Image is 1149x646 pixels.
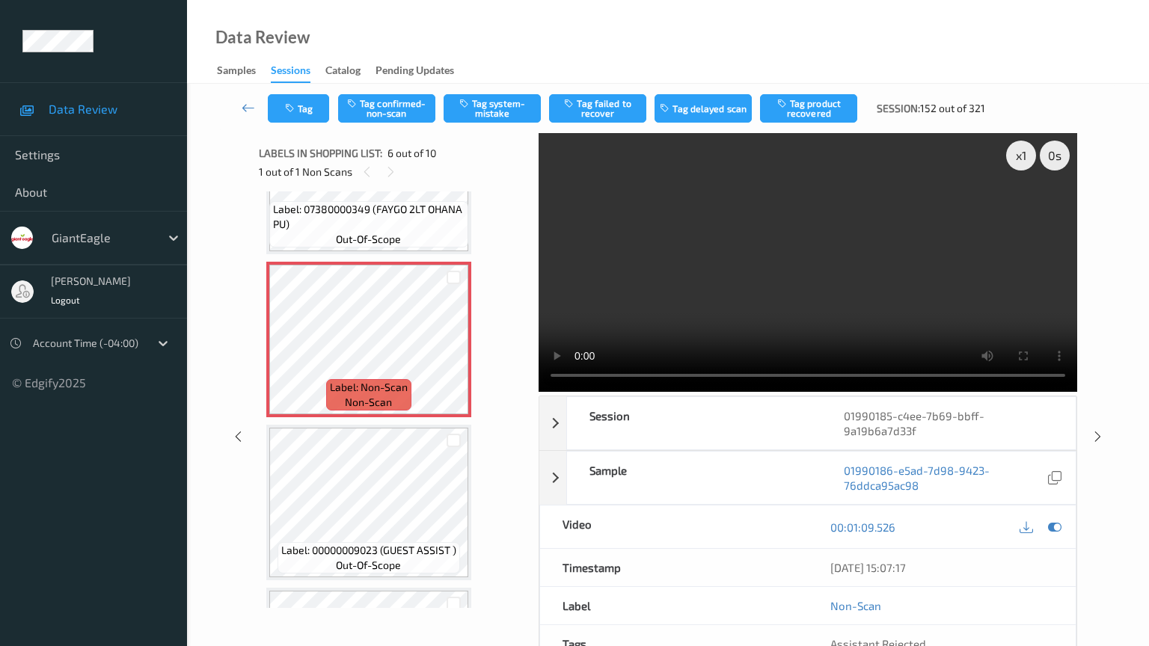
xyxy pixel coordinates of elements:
[821,397,1076,449] div: 01990185-c4ee-7b69-bbff-9a19b6a7d33f
[345,395,392,410] span: non-scan
[844,463,1044,493] a: 01990186-e5ad-7d98-9423-76ddca95ac98
[330,380,408,395] span: Label: Non-Scan
[655,94,752,123] button: Tag delayed scan
[567,397,821,449] div: Session
[217,61,271,81] a: Samples
[338,94,435,123] button: Tag confirmed-non-scan
[215,30,310,45] div: Data Review
[830,598,881,613] a: Non-Scan
[877,101,920,116] span: Session:
[387,146,436,161] span: 6 out of 10
[1040,141,1070,170] div: 0 s
[760,94,857,123] button: Tag product recovered
[268,94,329,123] button: Tag
[273,202,465,232] span: Label: 07380000349 (FAYGO 2LT OHANA PU)
[444,94,541,123] button: Tag system-mistake
[920,101,985,116] span: 152 out of 321
[376,63,454,81] div: Pending Updates
[325,63,361,81] div: Catalog
[336,232,401,247] span: out-of-scope
[830,560,1053,575] div: [DATE] 15:07:17
[540,587,808,624] div: Label
[336,558,401,573] span: out-of-scope
[325,61,376,81] a: Catalog
[259,146,382,161] span: Labels in shopping list:
[539,396,1076,450] div: Session01990185-c4ee-7b69-bbff-9a19b6a7d33f
[281,543,456,558] span: Label: 00000009023 (GUEST ASSIST )
[376,61,469,81] a: Pending Updates
[540,505,808,548] div: Video
[830,520,895,535] a: 00:01:09.526
[567,452,821,504] div: Sample
[259,162,528,181] div: 1 out of 1 Non Scans
[271,63,310,83] div: Sessions
[540,549,808,586] div: Timestamp
[217,63,256,81] div: Samples
[539,451,1076,505] div: Sample01990186-e5ad-7d98-9423-76ddca95ac98
[549,94,646,123] button: Tag failed to recover
[271,61,325,83] a: Sessions
[1006,141,1036,170] div: x 1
